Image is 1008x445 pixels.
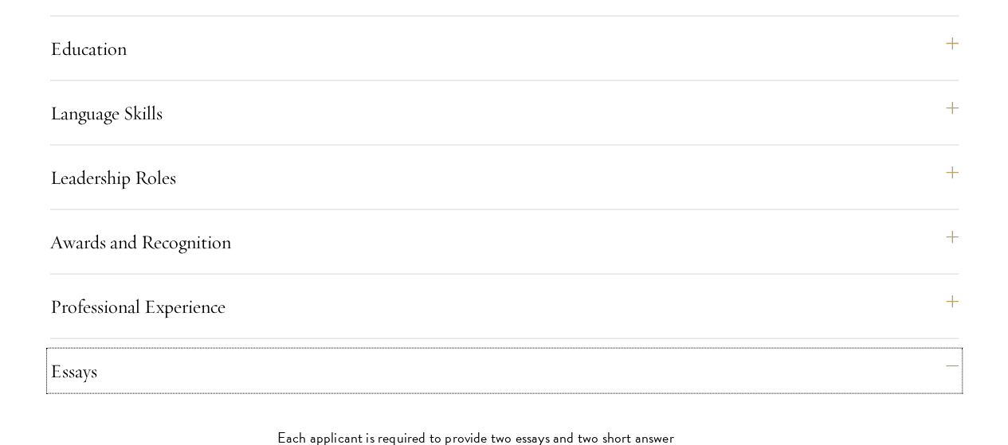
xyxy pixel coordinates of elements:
button: Essays [50,352,959,390]
button: Leadership Roles [50,158,959,197]
button: Awards and Recognition [50,223,959,261]
button: Education [50,29,959,68]
button: Language Skills [50,94,959,132]
button: Professional Experience [50,287,959,326]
